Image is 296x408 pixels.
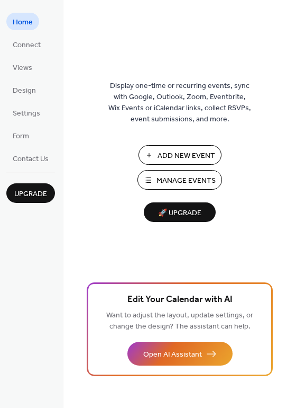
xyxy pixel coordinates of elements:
[127,292,233,307] span: Edit Your Calendar with AI
[108,81,251,125] span: Display one-time or recurring events, sync with Google, Outlook, Zoom, Eventbrite, Wix Events or ...
[14,189,47,200] span: Upgrade
[138,145,221,165] button: Add New Event
[6,183,55,203] button: Upgrade
[150,206,209,220] span: 🚀 Upgrade
[137,170,222,190] button: Manage Events
[156,175,216,187] span: Manage Events
[127,342,233,366] button: Open AI Assistant
[6,13,39,30] a: Home
[13,40,41,51] span: Connect
[13,108,40,119] span: Settings
[6,127,35,144] a: Form
[6,36,47,53] a: Connect
[6,81,42,99] a: Design
[13,17,33,28] span: Home
[13,154,49,165] span: Contact Us
[13,85,36,96] span: Design
[6,58,39,76] a: Views
[13,131,29,142] span: Form
[143,349,202,360] span: Open AI Assistant
[144,202,216,222] button: 🚀 Upgrade
[6,104,47,121] a: Settings
[158,150,215,162] span: Add New Event
[6,149,55,167] a: Contact Us
[13,63,32,74] span: Views
[106,308,253,334] span: Want to adjust the layout, update settings, or change the design? The assistant can help.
